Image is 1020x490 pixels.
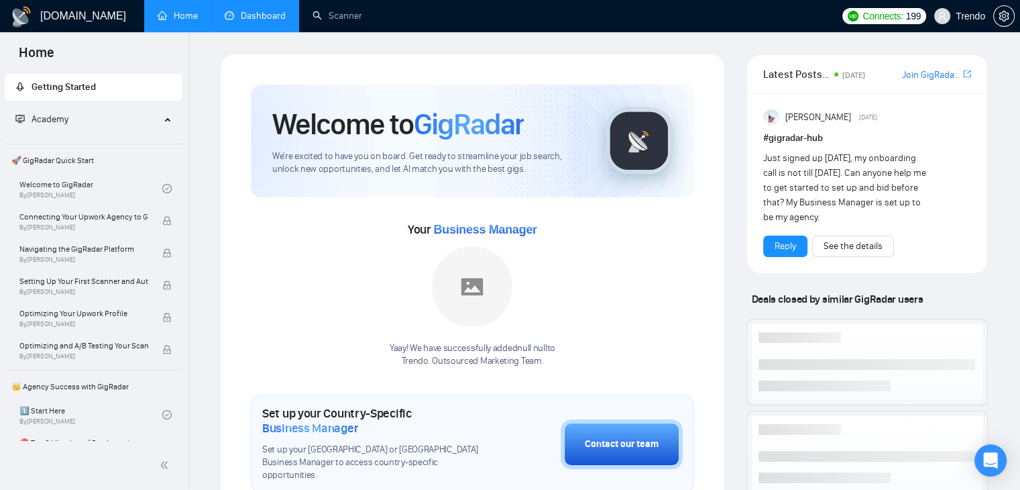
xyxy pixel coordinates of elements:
span: We're excited to have you on board. Get ready to streamline your job search, unlock new opportuni... [272,150,584,176]
span: Home [8,43,65,71]
span: check-circle [162,184,172,193]
span: [DATE] [859,111,877,124]
span: 🚀 GigRadar Quick Start [6,147,181,174]
span: Academy [15,113,68,125]
img: Anisuzzaman Khan [763,109,779,126]
span: lock [162,216,172,226]
div: Just signed up [DATE], my onboarding call is not till [DATE]. Can anyone help me to get started t... [763,151,929,225]
button: Reply [763,236,807,257]
span: check-circle [162,410,172,420]
span: Connecting Your Upwork Agency to GigRadar [19,210,148,224]
span: By [PERSON_NAME] [19,256,148,264]
button: Contact our team [561,420,683,469]
span: By [PERSON_NAME] [19,288,148,296]
span: Latest Posts from the GigRadar Community [763,66,830,83]
span: Optimizing and A/B Testing Your Scanner for Better Results [19,339,148,352]
img: upwork-logo.png [848,11,858,21]
span: Deals closed by similar GigRadar users [746,287,928,311]
span: lock [162,313,172,322]
span: ⛔ Top 3 Mistakes of Pro Agencies [19,436,148,450]
span: By [PERSON_NAME] [19,224,148,232]
span: [DATE] [842,70,865,80]
a: export [963,68,971,81]
div: Yaay! We have successfully added null null to [390,342,555,368]
p: Trendo. Outsourced Marketing Team . [390,355,555,368]
span: Your [408,222,537,237]
a: setting [993,11,1015,21]
a: Join GigRadar Slack Community [902,68,960,83]
img: logo [11,6,32,28]
a: See the details [824,239,883,254]
a: Reply [775,239,796,254]
span: By [PERSON_NAME] [19,352,148,360]
span: 👑 Agency Success with GigRadar [6,373,181,400]
span: Navigating the GigRadar Platform [19,242,148,256]
span: setting [994,11,1014,21]
span: export [963,68,971,79]
span: Business Manager [433,223,536,236]
li: Getting Started [5,74,182,101]
span: lock [162,345,172,354]
h1: Set up your Country-Specific [262,406,494,436]
h1: # gigradar-hub [763,131,971,146]
button: See the details [812,236,894,257]
span: rocket [15,82,25,91]
span: Getting Started [32,81,96,93]
span: By [PERSON_NAME] [19,320,148,328]
a: Welcome to GigRadarBy[PERSON_NAME] [19,174,162,203]
span: Set up your [GEOGRAPHIC_DATA] or [GEOGRAPHIC_DATA] Business Manager to access country-specific op... [262,444,494,482]
span: lock [162,248,172,258]
span: Academy [32,113,68,125]
span: Business Manager [262,421,358,436]
span: [PERSON_NAME] [785,110,850,125]
span: 199 [906,9,921,23]
div: Open Intercom Messenger [974,444,1007,477]
img: gigradar-logo.png [606,107,673,175]
span: Optimizing Your Upwork Profile [19,307,148,320]
div: Contact our team [585,437,659,452]
a: homeHome [158,10,198,21]
img: placeholder.png [432,246,512,327]
span: double-left [160,458,173,472]
a: 1️⃣ Start HereBy[PERSON_NAME] [19,400,162,430]
span: fund-projection-screen [15,114,25,124]
span: Connects: [862,9,903,23]
span: lock [162,281,172,290]
span: GigRadar [414,106,524,142]
h1: Welcome to [272,106,524,142]
span: Setting Up Your First Scanner and Auto-Bidder [19,275,148,288]
a: dashboardDashboard [225,10,286,21]
button: setting [993,5,1015,27]
span: user [938,11,947,21]
a: searchScanner [313,10,362,21]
